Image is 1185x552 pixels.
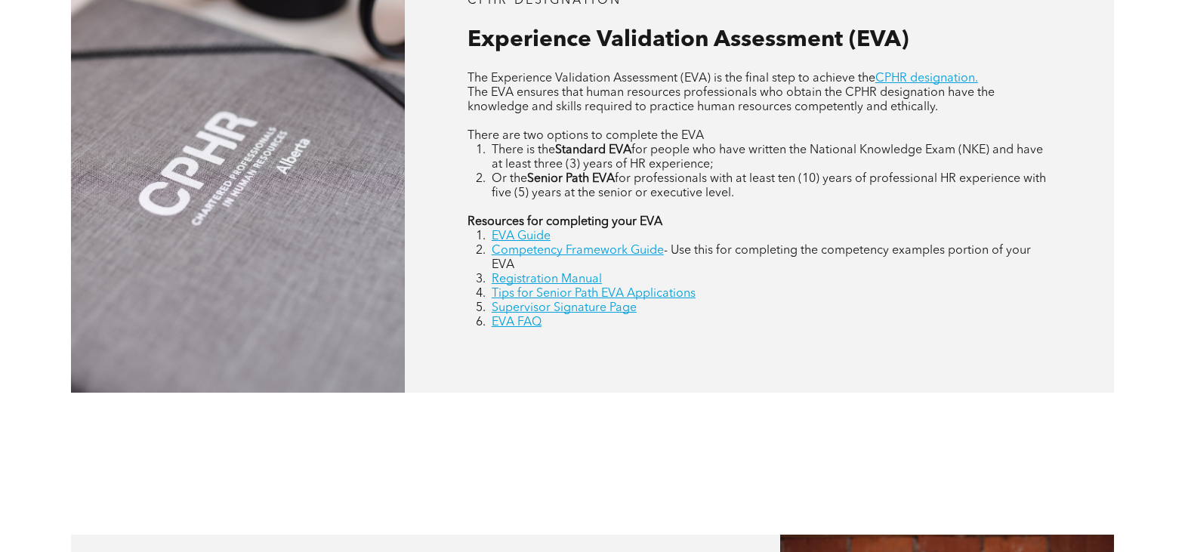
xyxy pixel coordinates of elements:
strong: Resources for completing your EVA [468,216,662,228]
a: EVA Guide [492,230,551,242]
a: EVA FAQ [492,316,542,328]
span: There is the [492,144,555,156]
strong: Senior Path EVA [527,173,615,185]
span: for professionals with at least ten (10) years of professional HR experience with five (5) years ... [492,173,1046,199]
span: The Experience Validation Assessment (EVA) is the final step to achieve the [468,72,875,85]
a: Supervisor Signature Page [492,302,637,314]
span: Or the [492,173,527,185]
a: CPHR designation. [875,72,978,85]
span: - Use this for completing the competency examples portion of your EVA [492,245,1031,271]
span: There are two options to complete the EVA [468,130,704,142]
span: The EVA ensures that human resources professionals who obtain the CPHR designation have the knowl... [468,87,995,113]
span: Experience Validation Assessment (EVA) [468,29,909,51]
a: Tips for Senior Path EVA Applications [492,288,696,300]
strong: Standard EVA [555,144,631,156]
a: Registration Manual [492,273,602,285]
span: for people who have written the National Knowledge Exam (NKE) and have at least three (3) years o... [492,144,1043,171]
a: Competency Framework Guide [492,245,664,257]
